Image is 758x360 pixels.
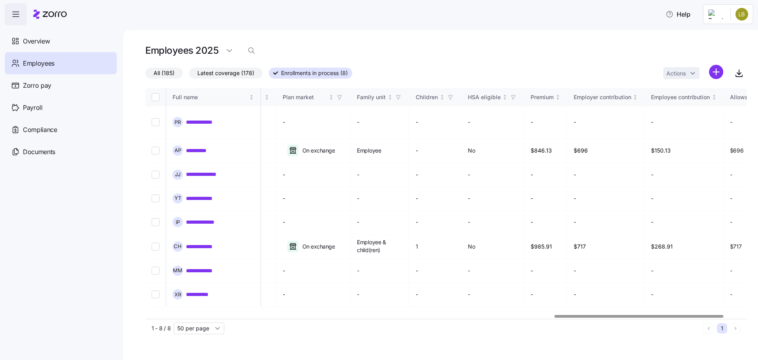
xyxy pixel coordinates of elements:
td: - [409,259,462,283]
div: Not sorted [555,94,561,100]
span: Zorro pay [23,81,51,90]
td: - [567,259,645,283]
td: - [276,283,351,307]
td: - [409,139,462,163]
span: Payroll [23,103,43,113]
span: Y T [174,196,181,201]
span: - [730,118,732,126]
div: Not sorted [502,94,508,100]
svg: add icon [709,65,723,79]
button: Previous page [704,323,714,334]
td: - [276,106,351,139]
td: - [276,187,351,210]
img: Employer logo [708,9,724,19]
span: - [730,218,732,226]
a: Documents [5,141,117,163]
input: Select record 8 [152,290,159,298]
div: Not sorted [328,94,334,100]
td: - [645,187,724,210]
div: Allowance [730,93,758,102]
input: Select record 2 [152,147,159,155]
span: 1 - 8 / 8 [152,324,171,332]
td: - [645,211,724,234]
span: Employees [23,58,54,68]
td: $717 [567,234,645,259]
div: Employee contribution [651,93,710,102]
td: - [409,283,462,307]
div: Not sorted [632,94,638,100]
div: Full name [173,93,248,102]
td: - [409,163,462,187]
th: Employee contributionNot sorted [645,88,724,106]
span: - [468,290,470,298]
td: - [567,187,645,210]
td: - [276,259,351,283]
span: Documents [23,147,55,157]
div: Not sorted [249,94,254,100]
span: Compliance [23,125,57,135]
th: HSA eligibleNot sorted [462,88,524,106]
div: Employer contribution [574,93,631,102]
td: - [645,106,724,139]
td: $268.91 [645,234,724,259]
div: Premium [531,93,553,102]
td: $985.91 [524,234,567,259]
span: - [357,171,359,179]
td: - [567,163,645,187]
span: - [730,290,732,298]
td: - [276,163,351,187]
td: - [524,163,567,187]
span: - [730,194,732,202]
input: Select record 7 [152,267,159,275]
span: Overview [23,36,50,46]
span: On exchange [300,243,335,251]
span: - [468,194,470,202]
span: A P [174,148,181,153]
span: No [468,147,475,155]
span: - [357,218,359,226]
td: - [524,211,567,234]
td: $846.13 [524,139,567,163]
span: - [357,267,359,275]
span: - [468,218,470,226]
td: $150.13 [645,139,724,163]
td: - [567,283,645,307]
span: M M [173,268,182,273]
button: Help [659,6,697,22]
h1: Employees 2025 [145,44,218,57]
button: Actions [663,67,700,79]
span: - [468,267,470,275]
td: - [409,211,462,234]
span: X R [174,292,181,297]
span: 1 [416,243,418,251]
input: Select record 6 [152,243,159,251]
th: ChildrenNot sorted [409,88,462,106]
a: Zorro pay [5,74,117,96]
span: $717 [730,243,742,251]
input: Select record 5 [152,218,159,226]
div: Not sorted [711,94,717,100]
th: Plan marketNot sorted [276,88,351,106]
span: No [468,243,475,251]
div: Not sorted [387,94,393,100]
td: - [567,211,645,234]
a: Compliance [5,119,117,141]
div: Not sorted [439,94,445,100]
td: - [645,163,724,187]
div: HSA eligible [468,93,501,102]
span: P R [174,120,181,125]
span: - [357,194,359,202]
td: - [409,106,462,139]
span: - [357,118,359,126]
span: Employee [357,147,381,155]
span: - [468,118,470,126]
span: - [468,171,470,179]
th: PremiumNot sorted [524,88,567,106]
td: - [409,187,462,210]
span: Enrollments in process (8) [281,68,348,78]
a: Employees [5,52,117,74]
div: Not sorted [264,94,270,100]
input: Select record 3 [152,171,159,179]
span: Actions [666,71,686,76]
button: 1 [717,323,727,334]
